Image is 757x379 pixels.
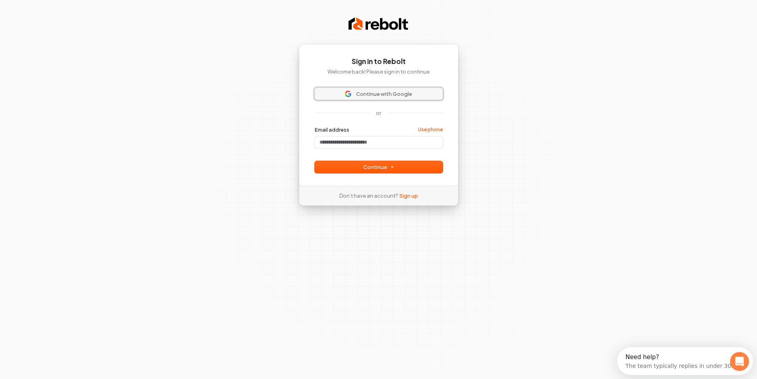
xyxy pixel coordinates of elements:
[8,7,120,13] div: Need help?
[315,68,443,75] p: Welcome back! Please sign in to continue
[345,91,351,97] img: Sign in with Google
[315,88,443,100] button: Sign in with GoogleContinue with Google
[376,109,381,117] p: or
[617,347,753,375] iframe: Intercom live chat discovery launcher
[348,16,408,32] img: Rebolt Logo
[339,192,398,199] span: Don’t have an account?
[315,161,443,173] button: Continue
[356,90,412,97] span: Continue with Google
[315,126,349,133] label: Email address
[315,57,443,66] h1: Sign in to Rebolt
[3,3,143,25] div: Open Intercom Messenger
[363,163,394,171] span: Continue
[730,352,749,371] iframe: Intercom live chat
[418,126,443,133] a: Use phone
[8,13,120,21] div: The team typically replies in under 30m
[399,192,418,199] a: Sign up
